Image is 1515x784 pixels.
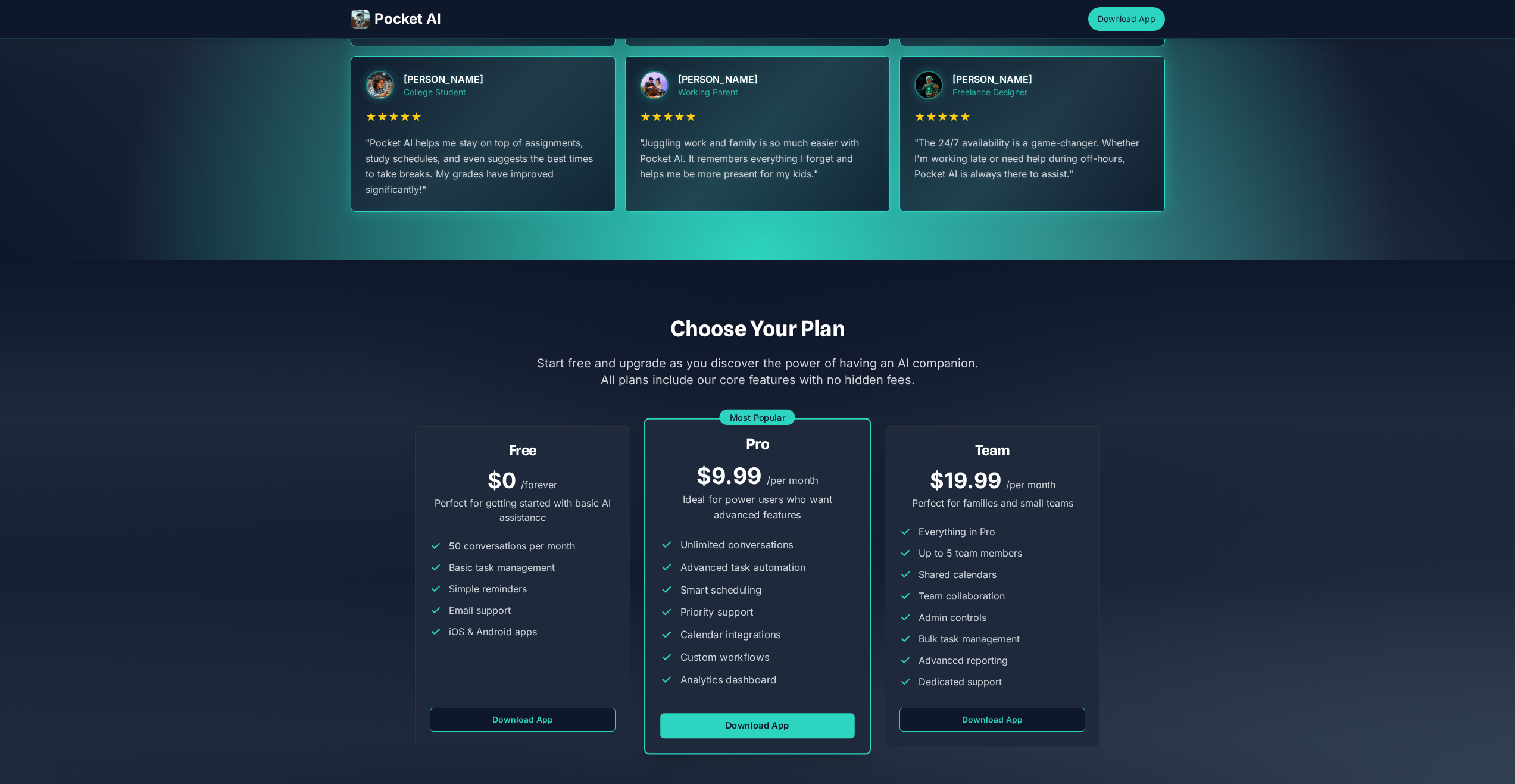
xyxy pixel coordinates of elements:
span: Email support [449,603,511,617]
span: $9.99 [696,462,761,489]
img: Lisa Park [640,71,669,99]
span: Priority support [680,604,754,619]
span: $19.99 [930,467,1001,493]
img: David Thompson [366,71,394,99]
span: ★ [366,109,377,126]
span: Pocket AI [374,10,441,29]
span: Shared calendars [919,567,997,582]
div: [PERSON_NAME] [952,72,1032,86]
span: ★ [640,109,651,126]
span: ★ [651,109,663,126]
span: Calendar integrations [680,627,781,642]
span: Smart scheduling [680,582,762,596]
h3: Free [430,441,616,460]
span: Analytics dashboard [680,671,777,686]
span: $0 [488,467,516,493]
span: Basic task management [449,560,555,574]
p: Perfect for getting started with basic AI assistance [430,496,616,524]
div: College Student [404,86,483,98]
span: Everything in Pro [919,524,995,539]
div: [PERSON_NAME] [404,72,483,86]
h3: Team [899,441,1086,460]
span: iOS & Android apps [449,624,537,639]
span: Up to 5 team members [919,546,1022,560]
span: / per month [1006,479,1055,491]
div: [PERSON_NAME] [678,72,758,86]
p: Perfect for families and small teams [899,496,1086,510]
span: ★ [685,109,696,126]
span: ★ [399,109,411,126]
p: " The 24/7 availability is a game-changer. Whether I'm working late or need help during off-hours... [914,135,1149,182]
button: Download App [1088,7,1165,31]
span: ★ [674,109,685,126]
div: Freelance Designer [952,86,1032,98]
span: Dedicated support [919,674,1002,689]
h2: Choose Your Plan [351,317,1165,341]
span: ★ [377,109,388,126]
span: ★ [948,109,960,126]
span: ★ [411,109,422,126]
span: Admin controls [919,610,986,624]
span: ★ [926,109,937,126]
p: Start free and upgrade as you discover the power of having an AI companion. All plans include our... [529,355,986,388]
span: ★ [388,109,399,126]
p: " Pocket AI helps me stay on top of assignments, study schedules, and even suggests the best time... [366,135,601,197]
img: Pocket AI robot mascot [351,10,370,29]
span: Unlimited conversations [680,537,794,552]
span: 50 conversations per month [449,539,575,553]
span: / forever [521,479,557,491]
span: Advanced reporting [919,653,1008,667]
span: ★ [960,109,971,126]
span: Advanced task automation [680,559,806,574]
button: Download App [899,708,1086,732]
span: / per month [767,473,819,486]
span: Simple reminders [449,582,527,596]
button: Download App [430,708,616,732]
span: ★ [937,109,948,126]
span: ★ [663,109,674,126]
span: Most Popular [720,409,795,424]
span: Team collaboration [919,589,1005,603]
img: James Wilson [914,71,943,99]
h3: Pro [660,434,854,454]
span: Custom workflows [680,649,769,664]
div: Working Parent [678,86,758,98]
span: Bulk task management [919,632,1020,646]
button: Download App [660,713,854,738]
p: Ideal for power users who want advanced features [660,492,854,521]
span: ★ [914,109,926,126]
p: " Juggling work and family is so much easier with Pocket AI. It remembers everything I forget and... [640,135,875,182]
